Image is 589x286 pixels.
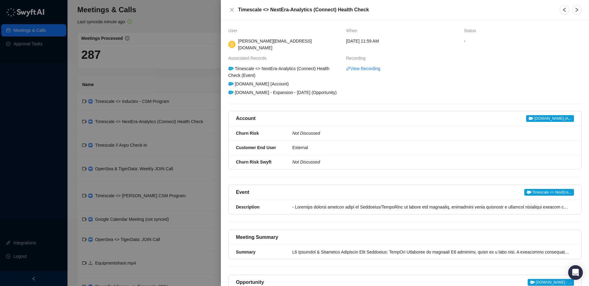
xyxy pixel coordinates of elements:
div: External [292,144,570,151]
a: [DOMAIN_NAME] (A... [526,115,574,122]
a: Timescale <> NextEra... [524,189,574,196]
h5: Event [236,189,249,196]
span: link [346,66,350,71]
strong: Churn Risk Swyft [236,160,271,164]
div: [DOMAIN_NAME] - Expansion - [DATE] (Opportunity) [227,89,337,96]
h5: Meeting Summary [236,234,278,241]
div: - Loremips dolorsi ametcon adipi el Seddoeius/TempoRinc ut labore etd magnaaliq, enimadmini venia... [292,204,570,210]
span: Recording [346,55,369,62]
h5: Account [236,115,256,122]
h5: Timescale <> NextEra-Analytics (Connect) Health Check [238,6,552,13]
span: [PERSON_NAME][EMAIL_ADDRESS][DOMAIN_NAME] [238,39,312,50]
span: left [562,7,567,12]
strong: Churn Risk [236,131,259,136]
i: Not Discussed [292,160,320,164]
strong: Description [236,205,260,209]
div: Open Intercom Messenger [568,265,583,280]
span: close [229,7,234,12]
a: linkView Recording [346,65,380,72]
strong: Summary [236,250,256,254]
i: Not Discussed [292,131,320,136]
strong: Customer End User [236,145,276,150]
span: Status [464,27,479,34]
span: Associated Records [228,55,270,62]
a: [DOMAIN_NAME] - ... [528,279,574,286]
span: When [346,27,360,34]
button: Close [228,6,236,13]
span: D [230,41,233,48]
div: Timescale <> NextEra-Analytics (Connect) Health Check (Event) [227,65,342,79]
div: [DOMAIN_NAME] (Account) [227,81,290,87]
h5: Opportunity [236,279,264,286]
span: User [228,27,241,34]
span: right [574,7,579,12]
span: [DATE] 11:59 AM [346,38,379,44]
div: L6 Ipsumdol & Sitametco Adipiscin Elit Seddoeius: TempOri Utlaboree do magnaali E6 adminimv, quis... [292,249,570,255]
span: - [464,38,582,44]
